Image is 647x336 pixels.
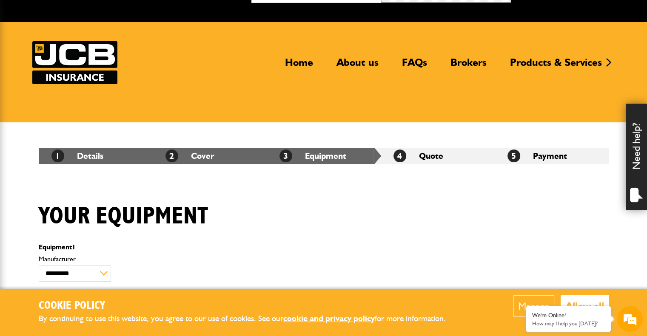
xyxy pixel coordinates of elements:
a: Home [279,56,319,76]
div: Need help? [626,104,647,210]
p: How may I help you today? [532,320,604,327]
button: Allow all [561,295,609,317]
span: 1 [72,243,76,251]
a: Products & Services [504,56,608,76]
div: We're Online! [532,312,604,319]
a: 2Cover [165,151,214,161]
span: 2 [165,150,178,162]
img: JCB Insurance Services logo [32,41,117,84]
p: Equipment [39,244,414,251]
a: Brokers [444,56,493,76]
a: FAQs [396,56,433,76]
span: 4 [393,150,406,162]
a: cookie and privacy policy [283,313,375,323]
button: Manage [513,295,554,317]
label: Manufacturer [39,256,414,263]
h2: Cookie Policy [39,299,460,313]
a: 1Details [51,151,103,161]
a: JCB Insurance Services [32,41,117,84]
span: 5 [507,150,520,162]
li: Payment [495,148,609,164]
li: Equipment [267,148,381,164]
span: 1 [51,150,64,162]
li: Quote [381,148,495,164]
h1: Your equipment [39,202,208,231]
span: 3 [279,150,292,162]
p: By continuing to use this website, you agree to our use of cookies. See our for more information. [39,312,460,325]
a: About us [330,56,385,76]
